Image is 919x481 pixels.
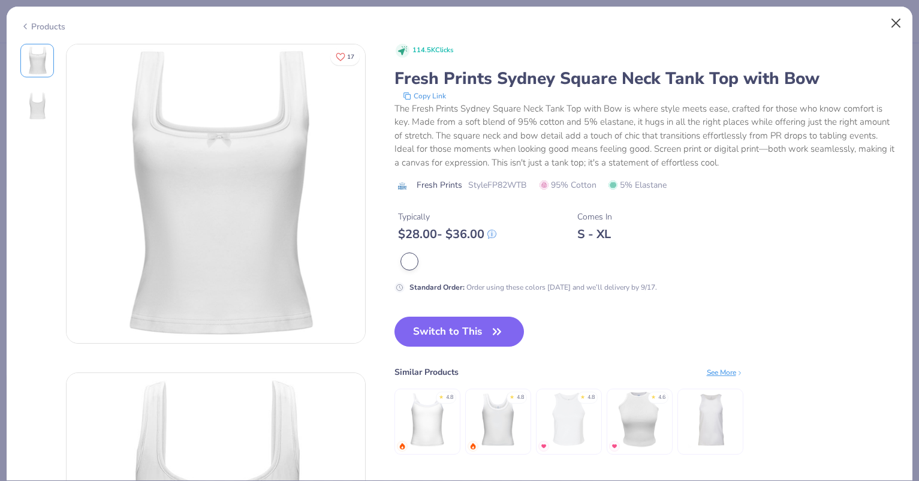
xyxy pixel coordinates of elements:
img: MostFav.gif [540,443,547,450]
img: Front [67,44,365,343]
div: See More [707,367,743,378]
div: $ 28.00 - $ 36.00 [398,227,496,242]
div: S - XL [577,227,612,242]
div: Fresh Prints Sydney Square Neck Tank Top with Bow [394,67,899,90]
img: Fresh Prints Marilyn Tank Top [611,391,668,448]
div: 4.8 [587,393,595,402]
img: Fresh Prints Sunset Blvd Ribbed Scoop Tank Top [469,391,526,448]
div: 4.8 [517,393,524,402]
img: trending.gif [469,443,477,450]
button: Close [885,12,908,35]
span: Style FP82WTB [468,179,526,191]
div: ★ [651,393,656,398]
span: 5% Elastane [608,179,667,191]
div: Typically [398,211,496,223]
span: 17 [347,54,354,60]
div: 4.8 [446,393,453,402]
img: Front [23,46,52,75]
div: 4.6 [658,393,665,402]
img: Next Level Men's Cotton Tank [682,391,739,448]
div: Order using these colors [DATE] and we’ll delivery by 9/17. [409,282,657,293]
span: Fresh Prints [417,179,462,191]
button: Switch to This [394,317,525,347]
img: trending.gif [399,443,406,450]
div: ★ [580,393,585,398]
img: Fresh Prints Cali Camisole Top [399,391,456,448]
button: Like [330,48,360,65]
img: Back [23,92,52,121]
div: The Fresh Prints Sydney Square Neck Tank Top with Bow is where style meets ease, crafted for thos... [394,102,899,170]
div: Comes In [577,211,612,223]
div: Products [20,20,65,33]
div: ★ [510,393,514,398]
div: ★ [439,393,444,398]
span: 114.5K Clicks [412,46,453,56]
button: copy to clipboard [399,90,450,102]
img: brand logo [394,181,411,191]
div: Similar Products [394,366,459,378]
img: MostFav.gif [611,443,618,450]
span: 95% Cotton [540,179,596,191]
img: Bella + Canvas Ladies' Micro Ribbed Racerback Tank [540,391,597,448]
strong: Standard Order : [409,282,465,292]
